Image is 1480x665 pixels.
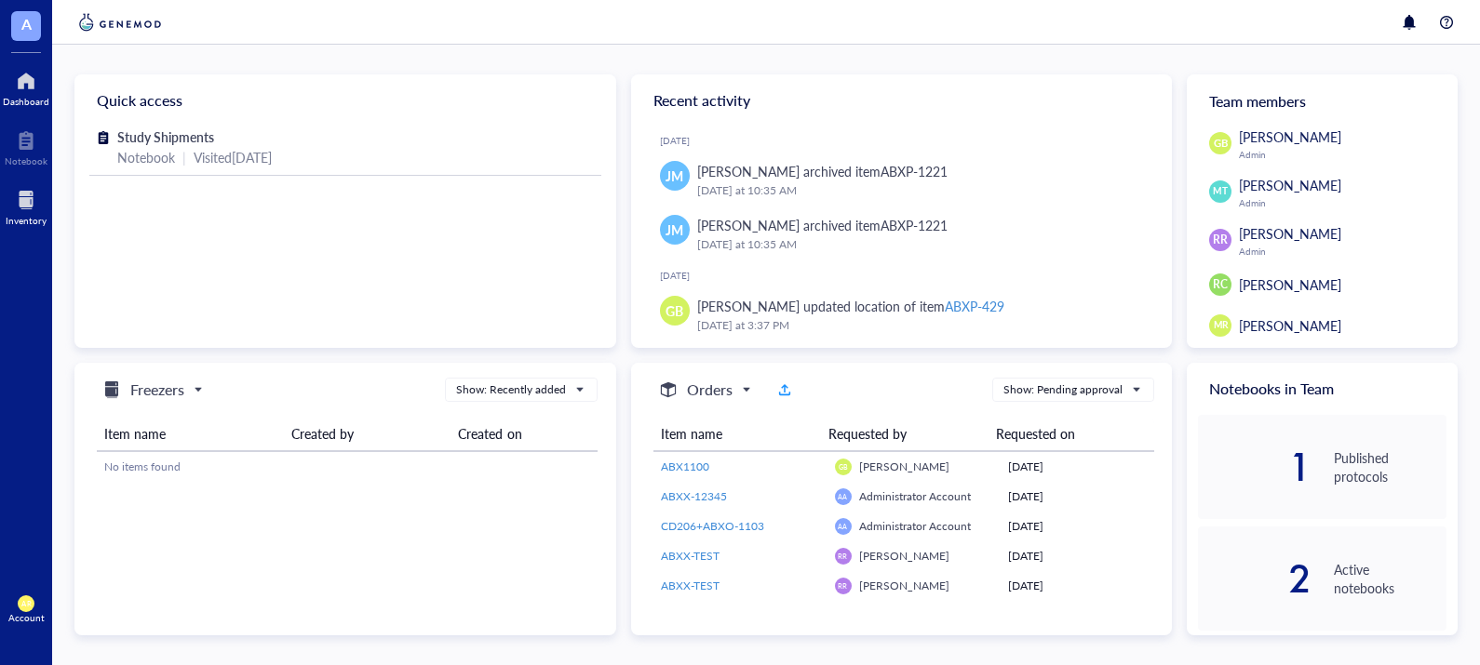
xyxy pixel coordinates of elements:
[821,417,989,451] th: Requested by
[1239,246,1446,257] div: Admin
[989,417,1137,451] th: Requested on
[1334,560,1446,597] div: Active notebooks
[1008,488,1146,505] div: [DATE]
[697,235,1143,254] div: [DATE] at 10:35 AM
[859,459,949,474] span: [PERSON_NAME]
[117,147,175,167] div: Notebook
[74,74,616,126] div: Quick access
[1213,318,1228,332] span: MR
[881,216,948,234] div: ABXP-1221
[1334,448,1446,485] div: Published protocols
[661,459,820,475] a: ABX1100
[456,381,566,398] div: Show: Recently added
[1213,136,1228,152] span: GB
[839,581,847,590] span: RR
[646,288,1158,342] a: GB[PERSON_NAME] updated location of itemABXP-429[DATE] at 3:37 PM
[1187,363,1458,415] div: Notebooks in Team
[859,548,949,564] span: [PERSON_NAME]
[1008,548,1146,565] div: [DATE]
[661,459,709,474] span: ABX1100
[1239,127,1341,146] span: [PERSON_NAME]
[1239,316,1341,335] span: [PERSON_NAME]
[451,417,598,451] th: Created on
[661,518,820,535] a: CD206+ABXO-1103
[666,166,683,186] span: JM
[859,488,971,504] span: Administrator Account
[661,548,820,565] a: ABXX-TEST
[1003,381,1123,398] div: Show: Pending approval
[21,12,32,35] span: A
[653,417,821,451] th: Item name
[1198,452,1311,482] div: 1
[697,161,948,181] div: [PERSON_NAME] archived item
[5,155,47,166] div: Notebook
[130,379,184,401] h5: Freezers
[660,270,1158,281] div: [DATE]
[1213,232,1228,248] span: RR
[1008,459,1146,475] div: [DATE]
[1198,564,1311,593] div: 2
[194,147,272,167] div: Visited [DATE]
[661,488,820,505] a: ABXX-12345
[945,297,1004,315] div: ABXP-429
[697,316,1143,335] div: [DATE] at 3:37 PM
[1239,176,1341,194] span: [PERSON_NAME]
[3,96,49,107] div: Dashboard
[3,66,49,107] a: Dashboard
[97,417,284,451] th: Item name
[661,578,820,594] a: ABXX-TEST
[666,219,683,240] span: JM
[631,74,1173,126] div: Recent activity
[881,162,948,180] div: ABXP-1221
[6,185,47,226] a: Inventory
[687,379,733,401] h5: Orders
[661,578,720,593] span: ABXX-TEST
[1213,276,1228,293] span: RC
[1239,224,1341,243] span: [PERSON_NAME]
[1214,184,1228,198] span: MT
[8,612,45,623] div: Account
[661,518,764,534] span: CD206+ABXO-1103
[104,459,590,475] div: No items found
[839,462,847,471] span: GB
[1239,197,1446,208] div: Admin
[1187,74,1458,126] div: Team members
[660,135,1158,146] div: [DATE]
[838,492,847,500] span: AA
[697,215,948,235] div: [PERSON_NAME] archived item
[182,147,186,167] div: |
[74,11,166,33] img: genemod-logo
[666,300,683,321] span: GB
[661,488,727,504] span: ABXX-12345
[1239,275,1341,294] span: [PERSON_NAME]
[859,578,949,593] span: [PERSON_NAME]
[1008,578,1146,594] div: [DATE]
[697,296,1004,316] div: [PERSON_NAME] updated location of item
[1239,149,1446,160] div: Admin
[6,215,47,226] div: Inventory
[1008,518,1146,535] div: [DATE]
[5,126,47,166] a: Notebook
[838,522,847,530] span: AA
[839,552,847,560] span: RR
[859,518,971,534] span: Administrator Account
[21,599,31,607] span: AR
[284,417,451,451] th: Created by
[117,127,214,146] span: Study Shipments
[661,548,720,564] span: ABXX-TEST
[697,181,1143,200] div: [DATE] at 10:35 AM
